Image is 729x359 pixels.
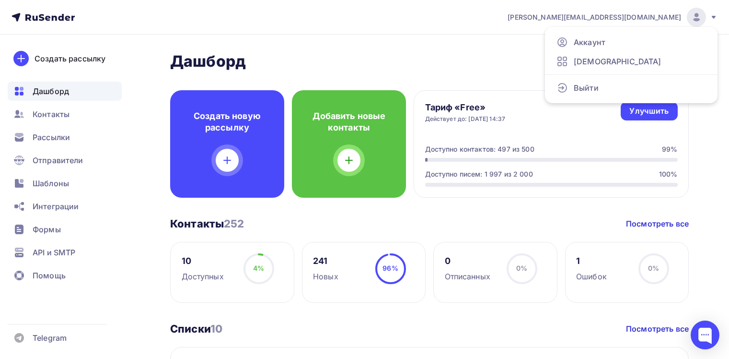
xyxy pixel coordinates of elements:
span: 10 [210,323,222,335]
span: Формы [33,224,61,235]
span: API и SMTP [33,247,75,258]
span: 96% [382,264,398,272]
span: 4% [253,264,264,272]
h2: Дашборд [170,52,689,71]
a: [PERSON_NAME][EMAIL_ADDRESS][DOMAIN_NAME] [508,8,717,27]
a: Посмотреть все [626,218,689,229]
span: Выйти [574,82,599,94]
span: Рассылки [33,132,70,143]
div: Доступно писем: 1 997 из 2 000 [425,169,533,179]
div: Действует до: [DATE] 14:37 [425,115,506,123]
span: 252 [224,217,244,230]
span: Интеграции [33,201,79,212]
div: 1 [576,255,607,267]
span: Аккаунт [574,36,605,48]
a: Шаблоны [8,174,122,193]
h3: Списки [170,322,222,335]
div: 10 [182,255,224,267]
span: Помощь [33,270,66,281]
div: Улучшить [629,106,669,117]
div: Новых [313,271,338,282]
a: Дашборд [8,82,122,101]
span: Отправители [33,155,83,166]
div: 0 [445,255,490,267]
div: Доступно контактов: 497 из 500 [425,144,534,154]
a: Рассылки [8,128,122,147]
a: Посмотреть все [626,323,689,335]
h4: Добавить новые контакты [307,110,391,133]
a: Отправители [8,151,122,170]
div: Отписанных [445,271,490,282]
div: Доступных [182,271,224,282]
div: 100% [659,169,678,179]
span: Контакты [33,108,69,120]
div: 99% [662,144,677,154]
a: Формы [8,220,122,239]
a: Контакты [8,105,122,124]
span: [DEMOGRAPHIC_DATA] [574,56,661,67]
div: Ошибок [576,271,607,282]
div: 241 [313,255,338,267]
ul: [PERSON_NAME][EMAIL_ADDRESS][DOMAIN_NAME] [545,27,717,103]
div: Создать рассылку [35,53,105,64]
span: 0% [648,264,659,272]
h4: Создать новую рассылку [185,110,269,133]
h4: Тариф «Free» [425,102,506,113]
span: Шаблоны [33,178,69,189]
span: [PERSON_NAME][EMAIL_ADDRESS][DOMAIN_NAME] [508,12,681,22]
span: Дашборд [33,85,69,97]
h3: Контакты [170,217,244,230]
span: Telegram [33,332,67,344]
span: 0% [516,264,527,272]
